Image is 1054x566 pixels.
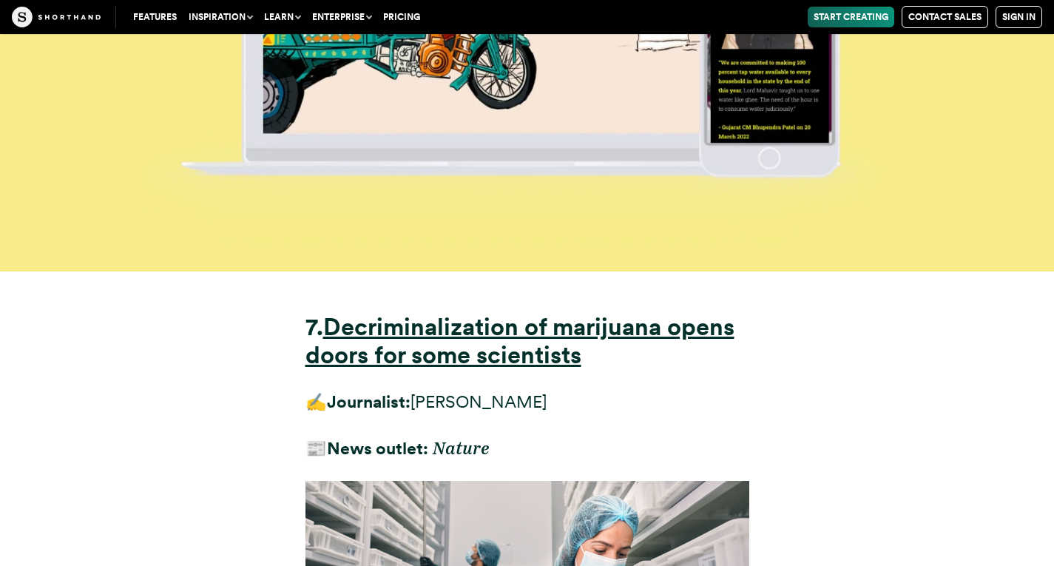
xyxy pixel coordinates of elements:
a: Decriminalization of marijuana opens doors for some scientists [305,312,734,370]
em: Nature [433,438,490,459]
img: The Craft [12,7,101,27]
strong: News outlet: [327,438,428,459]
p: ✍️ [PERSON_NAME] [305,388,749,417]
a: Features [127,7,183,27]
a: Pricing [377,7,426,27]
button: Inspiration [183,7,258,27]
a: Start Creating [808,7,894,27]
button: Learn [258,7,306,27]
strong: Journalist: [327,391,411,412]
button: Enterprise [306,7,377,27]
a: Sign in [996,6,1042,28]
a: Contact Sales [902,6,988,28]
p: 📰 [305,434,749,463]
strong: 7. [305,312,323,341]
